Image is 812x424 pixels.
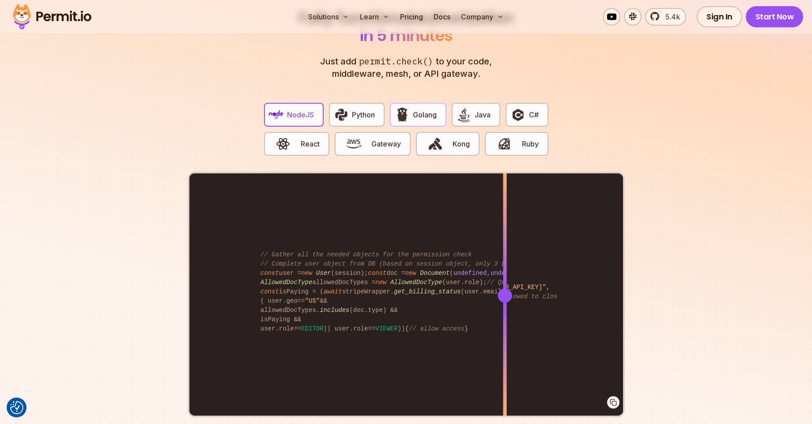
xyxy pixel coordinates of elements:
img: Revisit consent button [10,401,23,414]
img: Python [334,107,349,122]
span: new [301,270,312,277]
span: // allowed to close issue [491,293,583,300]
span: role [465,279,480,286]
span: const [368,270,386,277]
span: undefined [453,270,487,277]
a: Pricing [397,8,427,26]
button: Solutions [305,8,353,26]
span: React [301,139,320,149]
img: React [276,136,291,151]
span: AllowedDocType [390,279,442,286]
button: Learn [356,8,393,26]
button: Consent Preferences [10,401,23,414]
span: Document [420,270,449,277]
span: role [353,325,368,332]
span: in 5 minutes [359,24,453,47]
span: Kong [453,139,470,149]
span: const [261,288,279,295]
button: Company [457,8,507,26]
span: email [483,288,502,295]
p: Just add to your code, middleware, mesh, or API gateway. [311,55,502,80]
span: C# [529,109,539,120]
span: geo [287,297,298,304]
span: get_billing_status [394,288,461,295]
span: // Gather all the needed objects for the permission check [261,251,472,258]
h2: authorization [297,9,516,45]
img: Ruby [497,136,512,151]
span: AllowedDocType [261,279,313,286]
span: undefined [491,270,524,277]
img: Gateway [346,136,361,151]
span: new [375,279,386,286]
span: await [324,288,342,295]
span: Java [475,109,491,120]
span: User [316,270,331,277]
img: Golang [395,107,410,122]
span: const [261,270,279,277]
span: "US" [305,297,320,304]
span: 5.4k [660,11,680,22]
img: C# [510,107,525,122]
span: role [279,325,294,332]
span: Gateway [371,139,401,149]
span: EDITOR [301,325,323,332]
a: Sign In [697,6,742,27]
span: VIEWER [375,325,397,332]
code: user = (session); doc = ( , , session. ); allowedDocTypes = (user. ); isPaying = ( stripeWrapper.... [254,243,558,341]
span: // allow access [409,325,465,332]
a: Start Now [746,6,804,27]
span: NodeJS [287,109,314,120]
span: new [405,270,416,277]
span: "[YOUR_API_KEY]" [487,284,546,291]
span: Ruby [522,139,539,149]
span: // Query Stripe for live data (hope it's not too slow) [487,279,687,286]
span: permit.check() [356,55,436,68]
a: Docs [430,8,454,26]
img: Kong [428,136,443,151]
span: includes [320,307,349,314]
span: // Complete user object from DB (based on session object, only 3 DB queries...) [261,260,554,267]
span: type [368,307,383,314]
span: Python [352,109,375,120]
img: NodeJS [269,107,284,122]
img: Permit logo [9,2,95,32]
img: Java [457,107,472,122]
span: Golang [413,109,437,120]
a: 5.4k [645,8,686,26]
